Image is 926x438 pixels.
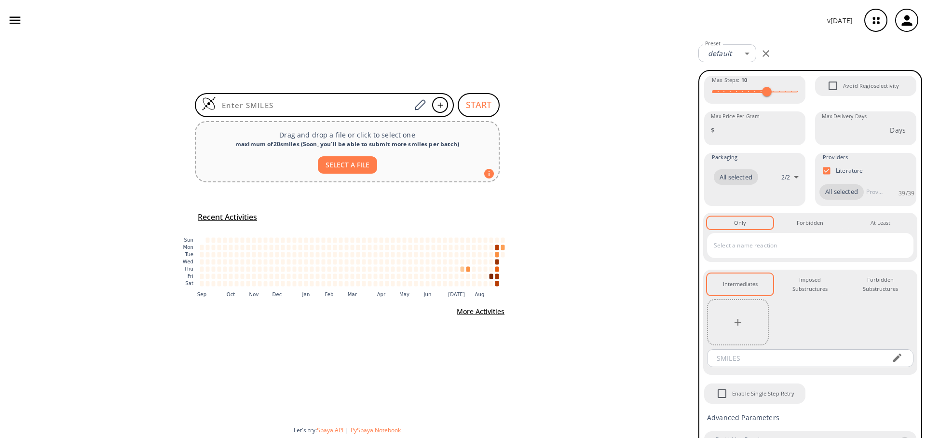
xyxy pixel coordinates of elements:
[707,217,773,229] button: Only
[703,412,917,423] p: Advanced Parameters
[399,292,409,297] text: May
[272,292,282,297] text: Dec
[318,156,377,174] button: SELECT A FILE
[197,292,485,297] g: x-axis tick label
[294,426,691,434] div: Let's try:
[823,76,843,96] span: Avoid Regioselectivity
[183,237,193,286] g: y-axis tick label
[711,113,760,120] label: Max Price Per Gram
[448,292,465,297] text: [DATE]
[843,82,899,90] span: Avoid Regioselectivity
[194,209,261,225] button: Recent Activities
[890,125,906,135] p: Days
[732,389,795,398] span: Enable Single Step Retry
[823,153,848,162] span: Providers
[827,15,853,26] p: v [DATE]
[249,292,259,297] text: Nov
[707,274,773,295] button: Intermediates
[184,252,193,257] text: Tue
[184,237,193,243] text: Sun
[377,292,386,297] text: Apr
[453,303,508,321] button: More Activities
[712,76,747,84] span: Max Steps :
[714,173,758,182] span: All selected
[348,292,357,297] text: Mar
[184,266,193,272] text: Thu
[712,383,732,404] span: Enable Single Step Retry
[204,140,491,149] div: maximum of 20 smiles ( Soon, you'll be able to submit more smiles per batch )
[785,275,835,293] div: Imposed Substructures
[183,245,193,250] text: Mon
[734,219,746,227] div: Only
[185,281,193,286] text: Sat
[777,217,843,229] button: Forbidden
[819,187,864,197] span: All selected
[822,113,867,120] label: Max Delivery Days
[899,189,914,197] p: 39 / 39
[710,349,884,367] input: SMILES
[302,292,310,297] text: Jan
[198,212,257,222] h5: Recent Activities
[847,274,913,295] button: Forbidden Substructures
[712,153,737,162] span: Packaging
[423,292,431,297] text: Jun
[723,280,758,288] div: Intermediates
[204,130,491,140] p: Drag and drop a file or click to select one
[705,40,721,47] label: Preset
[183,259,193,264] text: Wed
[227,292,235,297] text: Oct
[202,96,216,111] img: Logo Spaya
[871,219,890,227] div: At Least
[777,274,843,295] button: Imposed Substructures
[188,274,193,279] text: Fri
[325,292,333,297] text: Feb
[475,292,485,297] text: Aug
[741,76,747,83] strong: 10
[458,93,500,117] button: START
[317,426,343,434] button: Spaya API
[351,426,401,434] button: PySpaya Notebook
[711,238,895,253] input: Select a name reaction
[343,426,351,434] span: |
[797,219,823,227] div: Forbidden
[847,217,913,229] button: At Least
[864,184,885,200] input: Provider name
[197,292,206,297] text: Sep
[855,275,906,293] div: Forbidden Substructures
[708,49,732,58] em: default
[711,125,715,135] p: $
[781,173,790,181] p: 2 / 2
[836,166,863,175] p: Literature
[216,100,411,110] input: Enter SMILES
[703,383,806,405] div: When Single Step Retry is enabled, if no route is found during retrosynthesis, a retry is trigger...
[200,237,505,286] g: cell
